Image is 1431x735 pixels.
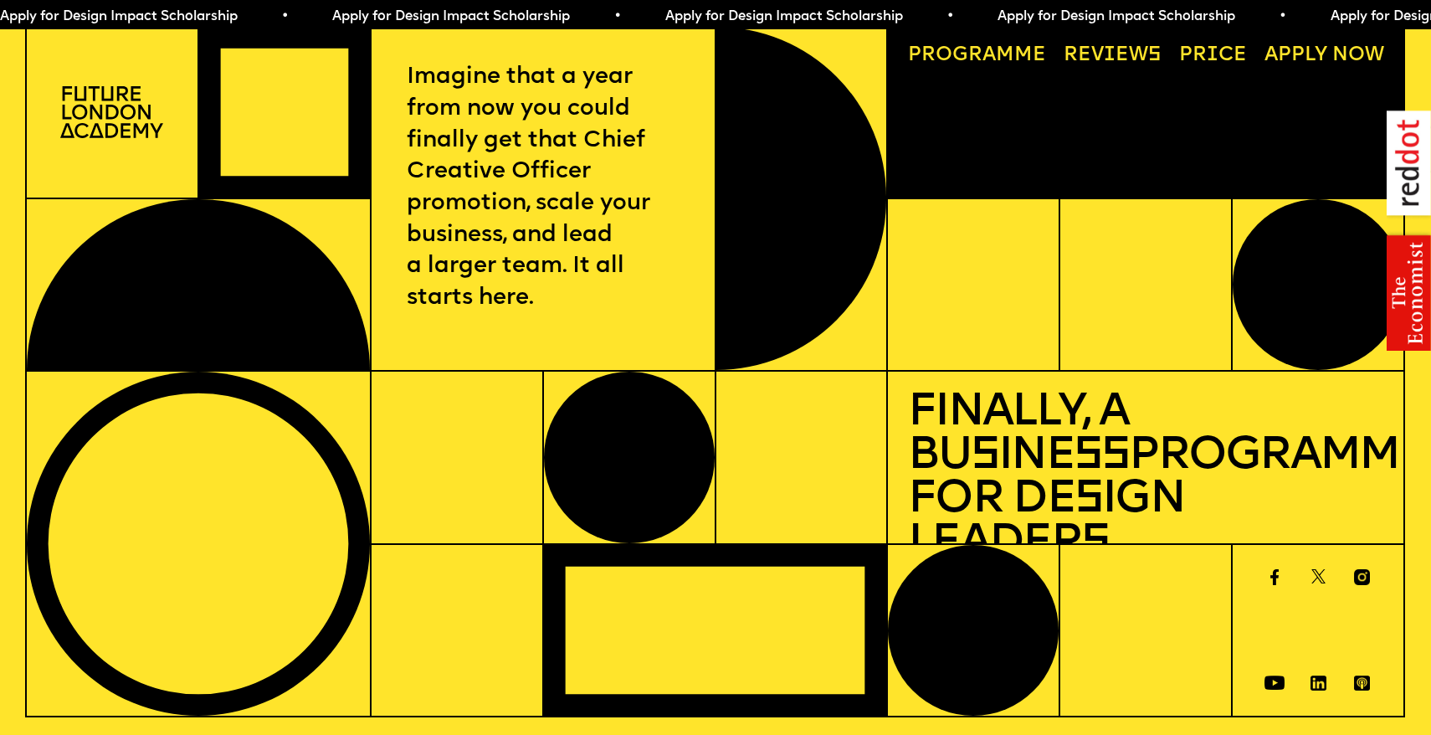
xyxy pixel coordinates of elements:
[898,37,1056,76] a: Programme
[604,10,612,23] span: •
[272,10,280,23] span: •
[1169,37,1257,76] a: Price
[971,434,998,480] span: s
[982,45,996,65] span: a
[908,392,1383,566] h1: Finally, a Bu ine Programme for De ign Leader
[1254,37,1394,76] a: Apply now
[1081,521,1109,567] span: s
[1054,37,1172,76] a: Reviews
[1269,10,1277,23] span: •
[937,10,945,23] span: •
[1075,477,1102,523] span: s
[407,62,678,314] p: Imagine that a year from now you could finally get that Chief Creative Officer promotion, scale y...
[1264,45,1278,65] span: A
[1074,434,1130,480] span: ss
